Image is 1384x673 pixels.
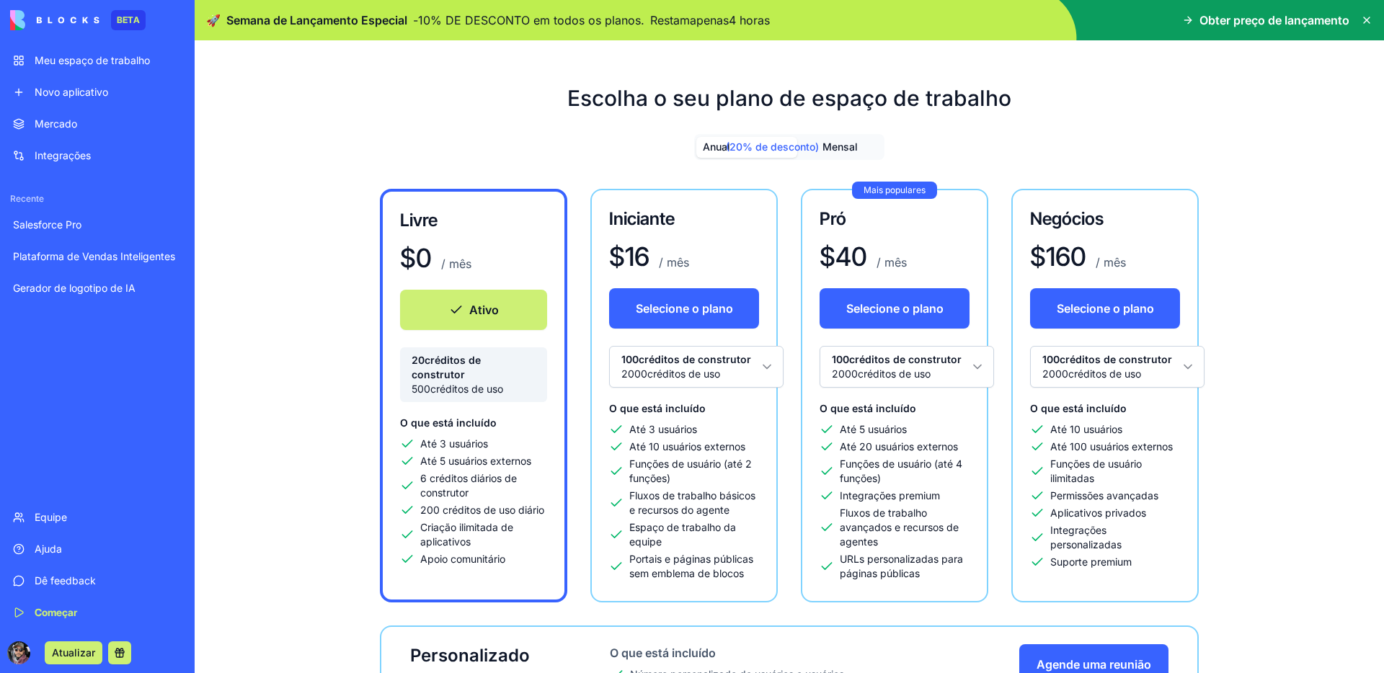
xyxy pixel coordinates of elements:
[629,458,752,484] font: Funções de usuário (até 2 funções)
[420,521,513,548] font: Criação ilimitada de aplicativos
[7,641,30,664] img: ACg8ocIGc8M8KOI4aYxjz8pxxHO7mEJRKza4cBcZILVS-zyLfMexxrR_CA=s96-c
[690,13,729,27] font: apenas
[10,193,44,204] font: Recente
[4,566,190,595] a: Dê feedback
[877,255,907,269] font: / mês
[35,54,150,66] font: Meu espaço de trabalho
[45,645,102,659] a: Atualizar
[703,141,730,153] font: Anual
[840,507,959,548] font: Fluxos de trabalho avançados e recursos de agentes
[412,354,425,366] font: 20
[418,13,430,27] font: 10
[625,241,649,272] font: 16
[820,241,835,272] font: $
[840,489,940,502] font: Integrações premium
[567,85,1011,111] font: Escolha o seu plano de espaço de trabalho
[430,383,503,395] font: créditos de uso
[629,521,736,548] font: Espaço de trabalho da equipe
[117,14,140,25] font: BETA
[4,503,190,532] a: Equipe
[35,606,77,618] font: Começar
[400,416,497,429] font: O que está incluído
[1050,440,1173,453] font: Até 100 usuários externos
[416,242,432,274] font: 0
[412,354,481,380] font: créditos de construtor
[1050,489,1158,502] font: Permissões avançadas
[52,646,95,659] font: Atualizar
[1030,288,1180,329] button: Selecione o plano
[35,511,67,523] font: Equipe
[400,242,416,274] font: $
[1057,301,1154,316] font: Selecione o plano
[35,149,91,161] font: Integrações
[420,455,531,467] font: Até 5 usuários externos
[420,504,544,516] font: 200 créditos de uso diário
[650,13,690,27] font: Restam
[10,10,146,30] a: BETA
[4,46,190,75] a: Meu espaço de trabalho
[820,208,846,229] font: Pró
[4,210,190,239] a: Salesforce Pro
[13,250,175,262] font: Plataforma de Vendas Inteligentes
[4,535,190,563] a: Ajuda
[1050,458,1142,484] font: Funções de usuário ilimitadas
[420,472,517,499] font: 6 créditos diários de construtor
[726,141,819,153] font: (20% de desconto)
[4,110,190,138] a: Mercado
[1046,241,1086,272] font: 160
[1199,13,1349,27] font: Obter preço de lançamento
[35,117,77,130] font: Mercado
[410,645,530,666] font: Personalizado
[13,218,81,231] font: Salesforce Pro
[469,303,499,317] font: Ativo
[4,598,190,627] a: Começar
[441,257,471,271] font: / mês
[1096,255,1126,269] font: / mês
[1030,402,1127,414] font: O que está incluído
[206,13,221,27] font: 🚀
[4,78,190,107] a: Novo aplicativo
[400,290,547,330] button: Ativo
[412,383,430,395] font: 500
[1030,241,1046,272] font: $
[430,13,644,27] font: % DE DESCONTO em todos os planos.
[636,301,733,316] font: Selecione o plano
[609,241,625,272] font: $
[609,402,706,414] font: O que está incluído
[629,423,697,435] font: Até 3 usuários
[420,437,488,450] font: Até 3 usuários
[13,282,136,294] font: Gerador de logotipo de IA
[4,274,190,303] a: Gerador de logotipo de IA
[840,423,907,435] font: Até 5 usuários
[629,440,745,453] font: Até 10 usuários externos
[840,458,962,484] font: Funções de usuário (até 4 funções)
[4,242,190,271] a: Plataforma de Vendas Inteligentes
[840,440,958,453] font: Até 20 usuários externos
[4,141,190,170] a: Integrações
[35,543,62,555] font: Ajuda
[1050,556,1132,568] font: Suporte premium
[659,255,689,269] font: / mês
[1037,657,1151,672] font: Agende uma reunião
[35,86,108,98] font: Novo aplicativo
[420,553,505,565] font: Apoio comunitário
[1050,507,1146,519] font: Aplicativos privados
[226,13,407,27] font: Semana de Lançamento Especial
[609,288,759,329] button: Selecione o plano
[609,208,675,229] font: Iniciante
[45,641,102,664] button: Atualizar
[840,553,963,579] font: URLs personalizadas para páginas públicas
[846,301,944,316] font: Selecione o plano
[864,184,926,195] font: Mais populares
[629,553,753,579] font: Portais e páginas públicas sem emblema de blocos
[1050,423,1122,435] font: Até 10 usuários
[413,13,418,27] font: -
[610,646,716,660] font: O que está incluído
[400,210,438,231] font: Livre
[820,402,916,414] font: O que está incluído
[1050,524,1122,551] font: Integrações personalizadas
[35,574,96,587] font: Dê feedback
[820,288,970,329] button: Selecione o plano
[629,489,755,516] font: Fluxos de trabalho básicos e recursos do agente
[1030,208,1104,229] font: Negócios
